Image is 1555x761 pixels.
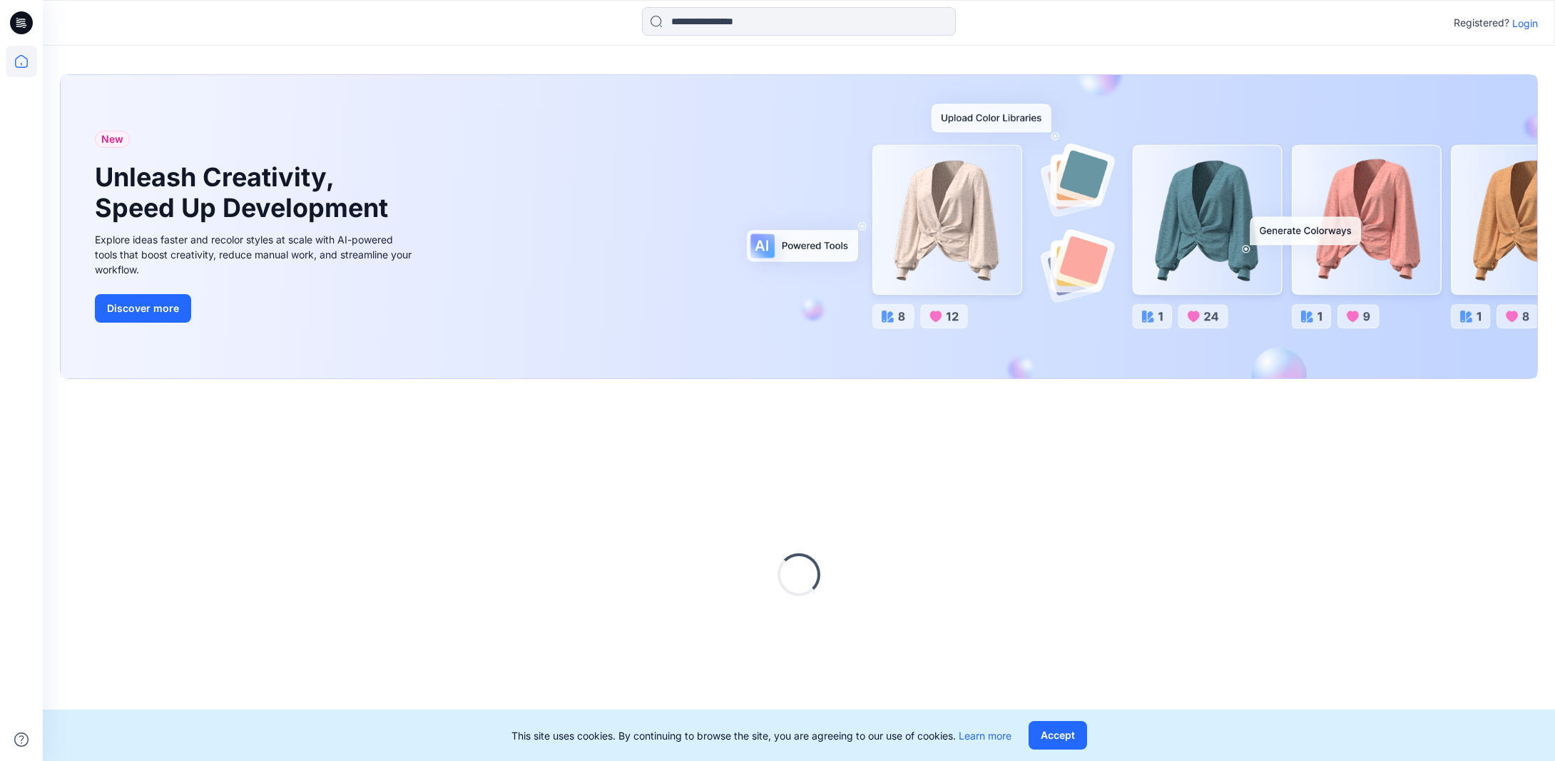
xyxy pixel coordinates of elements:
span: New [101,131,123,148]
h1: Unleash Creativity, Speed Up Development [95,162,394,223]
div: Explore ideas faster and recolor styles at scale with AI-powered tools that boost creativity, red... [95,232,416,277]
button: Accept [1029,721,1087,750]
a: Learn more [959,730,1011,742]
a: Discover more [95,294,416,323]
p: This site uses cookies. By continuing to browse the site, you are agreeing to our use of cookies. [511,728,1011,743]
p: Login [1512,16,1538,31]
button: Discover more [95,294,191,323]
p: Registered? [1454,14,1509,31]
